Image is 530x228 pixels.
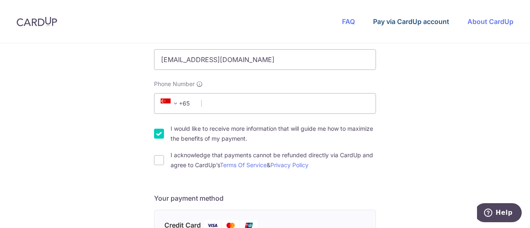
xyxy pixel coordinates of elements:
[154,80,195,88] span: Phone Number
[477,203,522,224] iframe: Opens a widget where you can find more information
[17,17,57,26] img: CardUp
[154,193,376,203] h5: Your payment method
[373,17,449,26] a: Pay via CardUp account
[171,124,376,144] label: I would like to receive more information that will guide me how to maximize the benefits of my pa...
[171,150,376,170] label: I acknowledge that payments cannot be refunded directly via CardUp and agree to CardUp’s &
[270,161,308,168] a: Privacy Policy
[220,161,267,168] a: Terms Of Service
[161,98,181,108] span: +65
[158,98,195,108] span: +65
[467,17,513,26] a: About CardUp
[154,49,376,70] input: Email address
[342,17,355,26] a: FAQ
